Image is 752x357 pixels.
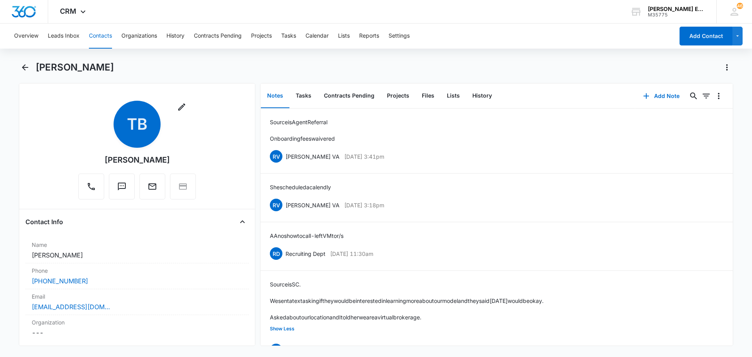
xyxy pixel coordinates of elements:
[389,24,410,49] button: Settings
[359,24,379,49] button: Reports
[251,24,272,49] button: Projects
[270,280,544,288] p: Source is SC.
[32,241,242,249] label: Name
[236,216,249,228] button: Close
[114,101,161,148] span: TB
[318,84,381,108] button: Contracts Pending
[32,266,242,275] label: Phone
[32,276,88,286] a: [PHONE_NUMBER]
[270,297,544,305] p: We sent a text asking if they would be interested in learning more about our model and they said ...
[32,250,242,260] dd: [PERSON_NAME]
[261,84,289,108] button: Notes
[737,3,743,9] div: notifications count
[270,232,343,240] p: AA no show to call - left VM to r/s
[286,250,325,258] p: Recruiting Dept
[305,24,329,49] button: Calendar
[648,6,705,12] div: account name
[25,217,63,227] h4: Contact Info
[48,24,80,49] button: Leads Inbox
[680,27,732,45] button: Add Contact
[270,321,295,336] button: Show Less
[270,183,331,191] p: She scheduled a calendly
[32,318,242,326] label: Organization
[109,186,135,192] a: Text
[32,292,242,301] label: Email
[89,24,112,49] button: Contacts
[286,201,340,209] p: [PERSON_NAME] VA
[338,24,350,49] button: Lists
[36,62,114,73] h1: [PERSON_NAME]
[139,186,165,192] a: Email
[270,344,282,356] span: RV
[270,150,282,163] span: RV
[416,84,441,108] button: Files
[687,90,700,102] button: Search...
[25,315,249,341] div: Organization---
[700,90,712,102] button: Filters
[737,3,743,9] span: 46
[14,24,38,49] button: Overview
[648,12,705,18] div: account id
[270,118,335,126] p: Source is Agent Referral
[25,263,249,289] div: Phone[PHONE_NUMBER]
[25,289,249,315] div: Email[EMAIL_ADDRESS][DOMAIN_NAME]
[635,87,687,105] button: Add Note
[344,152,384,161] p: [DATE] 3:41pm
[270,247,282,260] span: RD
[32,302,110,312] a: [EMAIL_ADDRESS][DOMAIN_NAME]
[105,154,170,166] div: [PERSON_NAME]
[270,134,335,143] p: Onboarding fees waivered
[166,24,184,49] button: History
[78,174,104,199] button: Call
[32,328,242,337] dd: ---
[270,199,282,211] span: RV
[270,313,544,321] p: Asked about our location and I told her we are a virtual brokerage.
[78,186,104,192] a: Call
[19,61,31,74] button: Back
[441,84,466,108] button: Lists
[712,90,725,102] button: Overflow Menu
[466,84,498,108] button: History
[289,84,318,108] button: Tasks
[344,201,384,209] p: [DATE] 3:18pm
[139,174,165,199] button: Email
[109,174,135,199] button: Text
[381,84,416,108] button: Projects
[194,24,242,49] button: Contracts Pending
[281,24,296,49] button: Tasks
[25,237,249,263] div: Name[PERSON_NAME]
[721,61,733,74] button: Actions
[32,344,242,352] label: Address
[121,24,157,49] button: Organizations
[330,250,373,258] p: [DATE] 11:30am
[286,152,340,161] p: [PERSON_NAME] VA
[60,7,76,15] span: CRM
